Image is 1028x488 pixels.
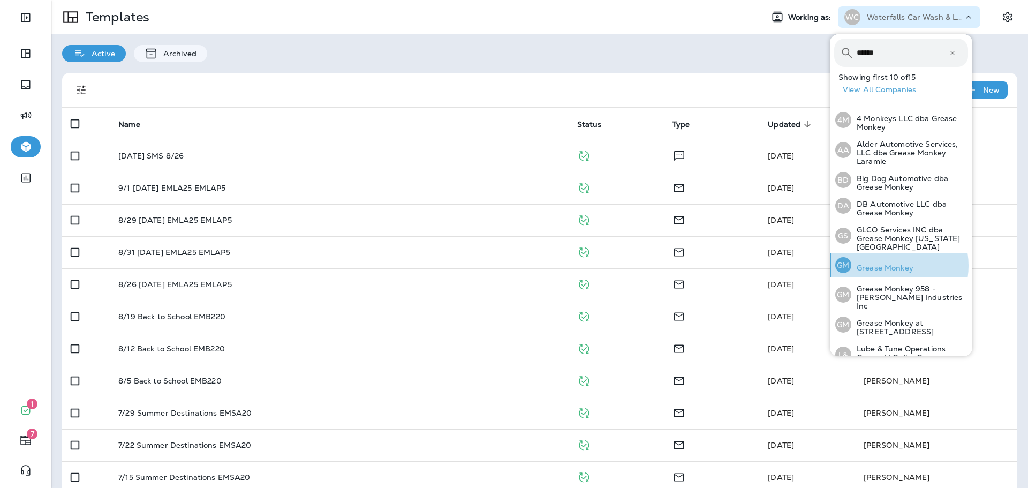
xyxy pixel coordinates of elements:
p: 8/12 Back to School EMB220 [118,344,225,353]
p: [DATE] SMS 8/26 [118,152,184,160]
span: Published [577,471,591,481]
p: Grease Monkey at [STREET_ADDRESS] [851,319,968,336]
td: [PERSON_NAME] [855,365,1017,397]
p: 8/19 Back to School EMB220 [118,312,225,321]
span: Brian Clark [768,183,794,193]
p: 7/22 Summer Destinations EMSA20 [118,441,251,449]
span: Published [577,279,591,288]
span: Status [577,119,616,129]
span: Text [672,150,686,160]
span: Updated [768,120,800,129]
span: Working as: [788,13,834,22]
button: 4M4 Monkeys LLC dba Grease Monkey [830,107,972,133]
span: Email [672,214,685,224]
span: Brian Clark [768,215,794,225]
p: Templates [81,9,149,25]
p: Active [86,49,115,58]
p: 8/5 Back to School EMB220 [118,377,222,385]
button: View All Companies [838,81,972,98]
span: Email [672,439,685,449]
span: Email [672,375,685,385]
span: Brian Clark [768,408,794,418]
button: 1 [11,400,41,421]
p: 7/29 Summer Destinations EMSA20 [118,409,252,417]
span: Published [577,407,591,417]
p: 4 Monkeys LLC dba Grease Monkey [851,114,968,131]
div: 4M [835,112,851,128]
div: L& [835,347,851,363]
span: Brian Clark [768,151,794,161]
span: Email [672,182,685,192]
span: Type [672,119,704,129]
span: Email [672,343,685,352]
button: GMGrease Monkey at [STREET_ADDRESS] [830,312,972,337]
div: GS [835,228,851,244]
button: Search Templates [827,79,848,101]
span: Published [577,375,591,385]
button: Expand Sidebar [11,7,41,28]
p: 8/29 [DATE] EMLA25 EMLAP5 [118,216,232,224]
p: Big Dog Automotive dba Grease Monkey [851,174,968,191]
span: Brian Clark [768,472,794,482]
button: Settings [998,7,1017,27]
button: L&Lube & Tune Operations Group, LLC dba Grease Monkey [830,337,972,372]
button: GSGLCO Services INC dba Grease Monkey [US_STATE][GEOGRAPHIC_DATA] [830,219,972,253]
span: Published [577,311,591,320]
div: GM [835,287,851,303]
span: Brian Clark [768,344,794,354]
p: Archived [158,49,196,58]
p: Showing first 10 of 15 [838,73,972,81]
p: Waterfalls Car Wash & Lube [867,13,963,21]
p: Grease Monkey [851,264,913,272]
span: Published [577,214,591,224]
div: AA [835,142,851,158]
p: 8/31 [DATE] EMLA25 EMLAP5 [118,248,230,257]
p: 9/1 [DATE] EMLA25 EMLAP5 [118,184,225,192]
p: Lube & Tune Operations Group, LLC dba Grease Monkey [851,344,968,370]
span: Brian Clark [768,312,794,321]
div: GM [835,317,851,333]
button: DADB Automotive LLC dba Grease Monkey [830,193,972,219]
span: Email [672,279,685,288]
p: Alder Automotive Services, LLC dba Grease Monkey Laramie [851,140,968,166]
button: AAAlder Automotive Services, LLC dba Grease Monkey Laramie [830,133,972,167]
span: Updated [768,119,814,129]
span: Published [577,182,591,192]
span: Name [118,119,154,129]
td: [PERSON_NAME] [855,429,1017,461]
p: DB Automotive LLC dba Grease Monkey [851,200,968,217]
span: Name [118,120,140,129]
button: Filters [71,79,92,101]
span: Published [577,150,591,160]
span: Brian Clark [768,247,794,257]
p: New [983,86,1000,94]
span: Published [577,343,591,352]
span: 7 [27,429,37,439]
span: Published [577,439,591,449]
p: 7/15 Summer Destinations EMSA20 [118,473,250,482]
button: 7 [11,430,41,451]
span: Brian Clark [768,376,794,386]
p: 8/26 [DATE] EMLA25 EMLAP5 [118,280,232,289]
span: Type [672,120,690,129]
button: GMGrease Monkey [830,253,972,277]
p: Grease Monkey 958 - [PERSON_NAME] Industries Inc [851,284,968,310]
span: Brian Clark [768,280,794,289]
div: BD [835,172,851,188]
td: [PERSON_NAME] [855,397,1017,429]
span: Email [672,246,685,256]
div: GM [835,257,851,273]
span: 1 [27,399,37,409]
button: BDBig Dog Automotive dba Grease Monkey [830,167,972,193]
span: Published [577,246,591,256]
span: Email [672,471,685,481]
button: GMGrease Monkey 958 - [PERSON_NAME] Industries Inc [830,277,972,312]
span: Brian Clark [768,440,794,450]
span: Email [672,407,685,417]
p: GLCO Services INC dba Grease Monkey [US_STATE][GEOGRAPHIC_DATA] [851,226,968,251]
span: Status [577,120,602,129]
div: WC [844,9,860,25]
span: Email [672,311,685,320]
div: DA [835,198,851,214]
